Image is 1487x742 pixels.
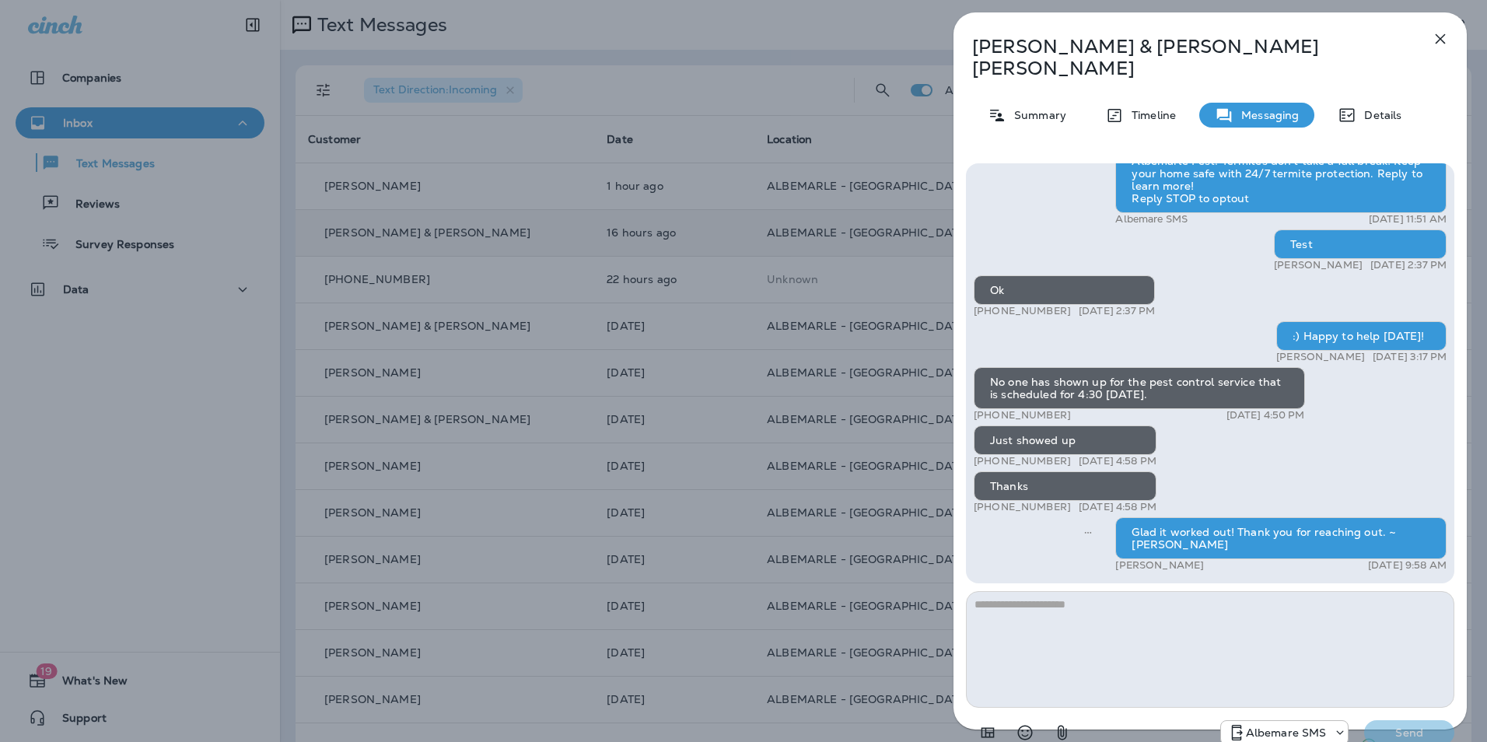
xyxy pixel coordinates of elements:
[1233,109,1299,121] p: Messaging
[1368,559,1447,572] p: [DATE] 9:58 AM
[1115,517,1447,559] div: Glad it worked out! Thank you for reaching out. ~[PERSON_NAME]
[974,367,1305,409] div: No one has shown up for the pest control service that is scheduled for 4:30 [DATE].
[1115,146,1447,213] div: Albemarle Pest: Termites don't take a fall break! Keep your home safe with 24/7 termite protectio...
[1356,109,1401,121] p: Details
[974,425,1156,455] div: Just showed up
[1115,559,1204,572] p: [PERSON_NAME]
[1079,501,1156,513] p: [DATE] 4:58 PM
[1276,321,1447,351] div: :) Happy to help [DATE]!
[1369,213,1447,226] p: [DATE] 11:51 AM
[1226,409,1305,422] p: [DATE] 4:50 PM
[1370,259,1447,271] p: [DATE] 2:37 PM
[974,275,1155,305] div: Ok
[1006,109,1066,121] p: Summary
[974,455,1071,467] p: [PHONE_NUMBER]
[974,471,1156,501] div: Thanks
[1079,305,1155,317] p: [DATE] 2:37 PM
[1124,109,1176,121] p: Timeline
[1276,351,1365,363] p: [PERSON_NAME]
[1115,213,1188,226] p: Albemare SMS
[1274,259,1363,271] p: [PERSON_NAME]
[1079,455,1156,467] p: [DATE] 4:58 PM
[974,501,1071,513] p: [PHONE_NUMBER]
[974,409,1071,422] p: [PHONE_NUMBER]
[1084,524,1092,538] span: Sent
[1274,229,1447,259] div: Test
[1221,723,1349,742] div: +1 (252) 600-3555
[972,36,1397,79] p: [PERSON_NAME] & [PERSON_NAME] [PERSON_NAME]
[1373,351,1447,363] p: [DATE] 3:17 PM
[1246,726,1327,739] p: Albemare SMS
[974,305,1071,317] p: [PHONE_NUMBER]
